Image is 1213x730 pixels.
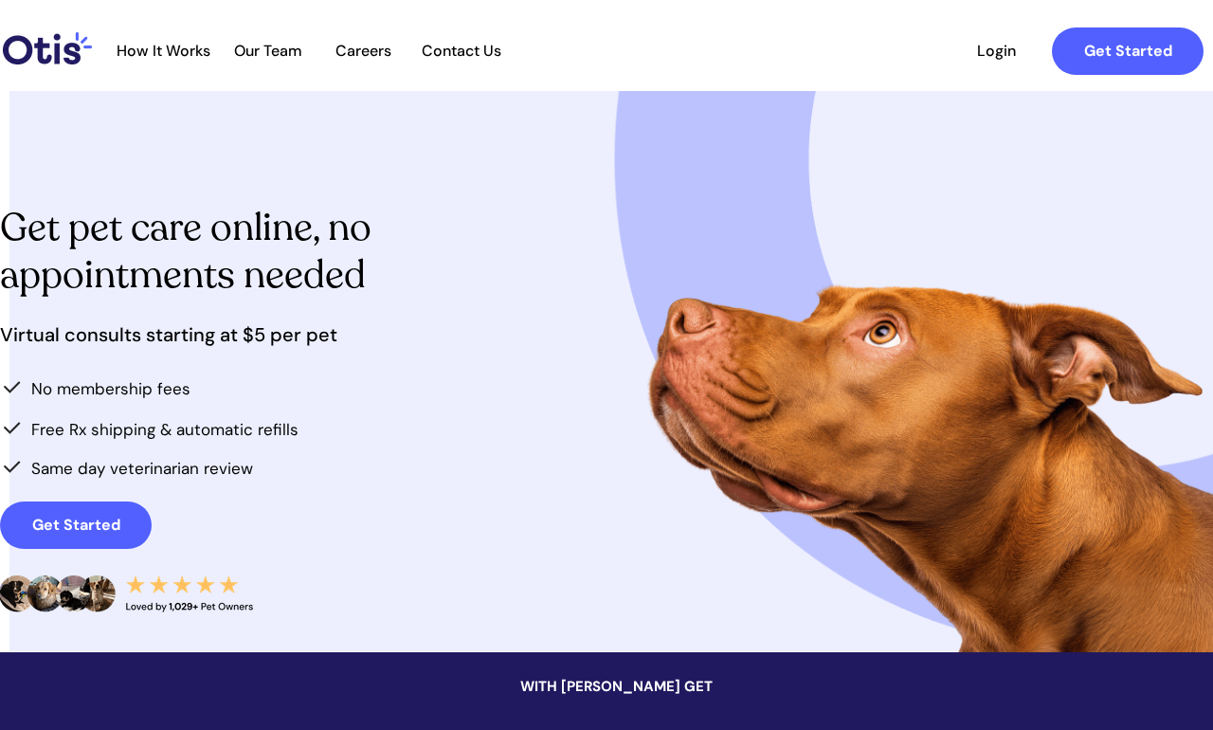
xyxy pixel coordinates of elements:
[411,42,511,61] a: Contact Us
[952,27,1040,75] a: Login
[411,42,511,60] span: Contact Us
[317,42,409,61] a: Careers
[952,42,1040,60] span: Login
[32,515,120,535] strong: Get Started
[1052,27,1204,75] a: Get Started
[31,419,299,440] span: Free Rx shipping & automatic refills
[317,42,409,60] span: Careers
[222,42,315,61] a: Our Team
[31,458,253,479] span: Same day veterinarian review
[107,42,220,61] a: How It Works
[1084,41,1172,61] strong: Get Started
[222,42,315,60] span: Our Team
[31,378,190,399] span: No membership fees
[520,677,713,696] span: WITH [PERSON_NAME] GET
[107,42,220,60] span: How It Works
